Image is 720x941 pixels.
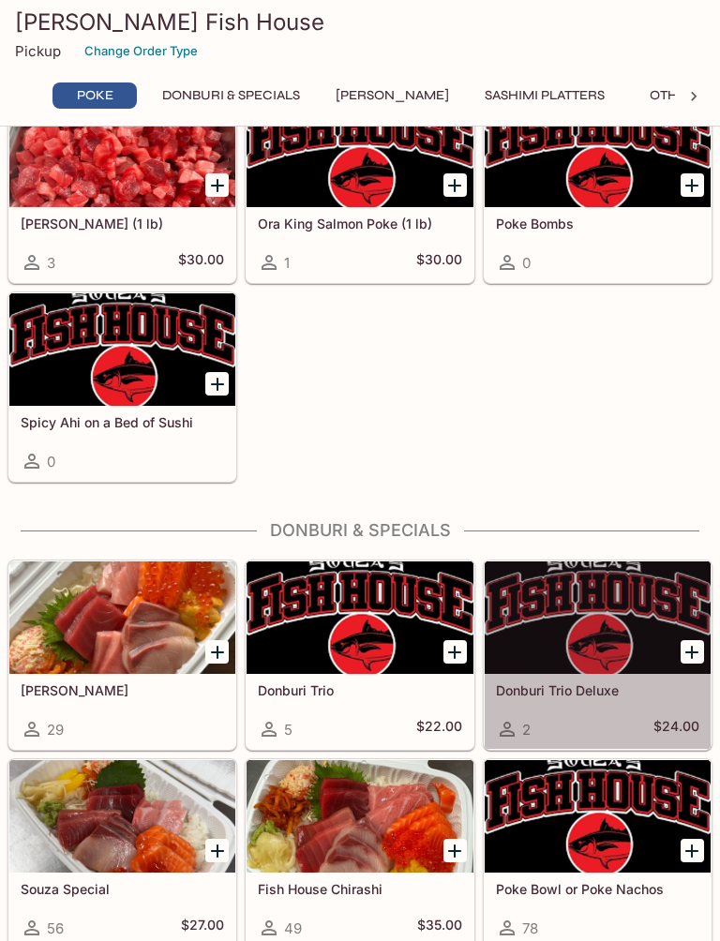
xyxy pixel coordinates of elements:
[681,640,704,664] button: Add Donburi Trio Deluxe
[9,95,235,207] div: Ahi Poke (1 lb)
[653,718,699,740] h5: $24.00
[416,251,462,274] h5: $30.00
[681,839,704,862] button: Add Poke Bowl or Poke Nachos
[284,919,302,937] span: 49
[496,216,699,232] h5: Poke Bombs
[485,95,711,207] div: Poke Bombs
[443,640,467,664] button: Add Donburi Trio
[247,561,472,674] div: Donburi Trio
[484,94,712,283] a: Poke Bombs0
[178,251,224,274] h5: $30.00
[484,560,712,750] a: Donburi Trio Deluxe2$24.00
[181,917,224,939] h5: $27.00
[416,718,462,740] h5: $22.00
[8,560,236,750] a: [PERSON_NAME]29
[76,37,206,66] button: Change Order Type
[15,42,61,60] p: Pickup
[205,839,229,862] button: Add Souza Special
[258,216,461,232] h5: Ora King Salmon Poke (1 lb)
[247,760,472,873] div: Fish House Chirashi
[246,94,473,283] a: Ora King Salmon Poke (1 lb)1$30.00
[21,881,224,897] h5: Souza Special
[284,254,290,272] span: 1
[9,760,235,873] div: Souza Special
[7,520,712,541] h4: Donburi & Specials
[247,95,472,207] div: Ora King Salmon Poke (1 lb)
[8,292,236,482] a: Spicy Ahi on a Bed of Sushi0
[8,94,236,283] a: [PERSON_NAME] (1 lb)3$30.00
[47,721,64,739] span: 29
[284,721,292,739] span: 5
[47,453,55,470] span: 0
[485,561,711,674] div: Donburi Trio Deluxe
[205,372,229,396] button: Add Spicy Ahi on a Bed of Sushi
[47,254,55,272] span: 3
[205,173,229,197] button: Add Ahi Poke (1 lb)
[681,173,704,197] button: Add Poke Bombs
[522,919,538,937] span: 78
[52,82,137,109] button: Poke
[205,640,229,664] button: Add Sashimi Donburis
[496,682,699,698] h5: Donburi Trio Deluxe
[258,682,461,698] h5: Donburi Trio
[522,721,531,739] span: 2
[630,82,714,109] button: Other
[474,82,615,109] button: Sashimi Platters
[443,173,467,197] button: Add Ora King Salmon Poke (1 lb)
[47,919,64,937] span: 56
[152,82,310,109] button: Donburi & Specials
[21,414,224,430] h5: Spicy Ahi on a Bed of Sushi
[258,881,461,897] h5: Fish House Chirashi
[417,917,462,939] h5: $35.00
[496,881,699,897] h5: Poke Bowl or Poke Nachos
[522,254,531,272] span: 0
[485,760,711,873] div: Poke Bowl or Poke Nachos
[21,216,224,232] h5: [PERSON_NAME] (1 lb)
[21,682,224,698] h5: [PERSON_NAME]
[9,561,235,674] div: Sashimi Donburis
[246,560,473,750] a: Donburi Trio5$22.00
[9,293,235,406] div: Spicy Ahi on a Bed of Sushi
[443,839,467,862] button: Add Fish House Chirashi
[15,7,705,37] h3: [PERSON_NAME] Fish House
[325,82,459,109] button: [PERSON_NAME]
